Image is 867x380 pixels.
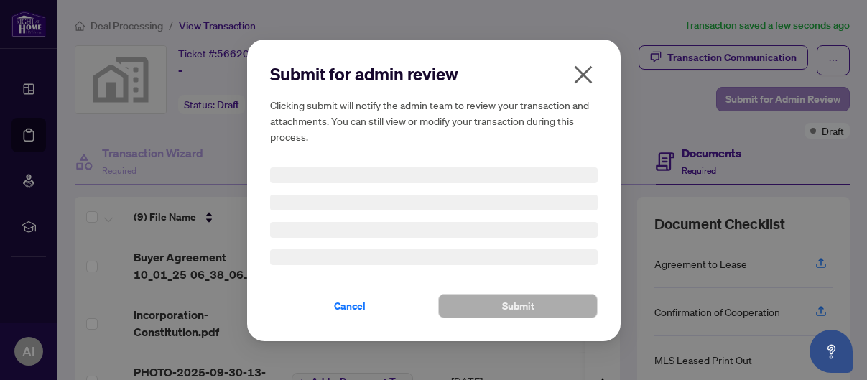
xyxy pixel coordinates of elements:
button: Open asap [810,330,853,373]
h2: Submit for admin review [270,62,598,85]
h5: Clicking submit will notify the admin team to review your transaction and attachments. You can st... [270,97,598,144]
button: Cancel [270,294,430,318]
span: close [572,63,595,86]
button: Submit [438,294,598,318]
span: Cancel [334,295,366,318]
